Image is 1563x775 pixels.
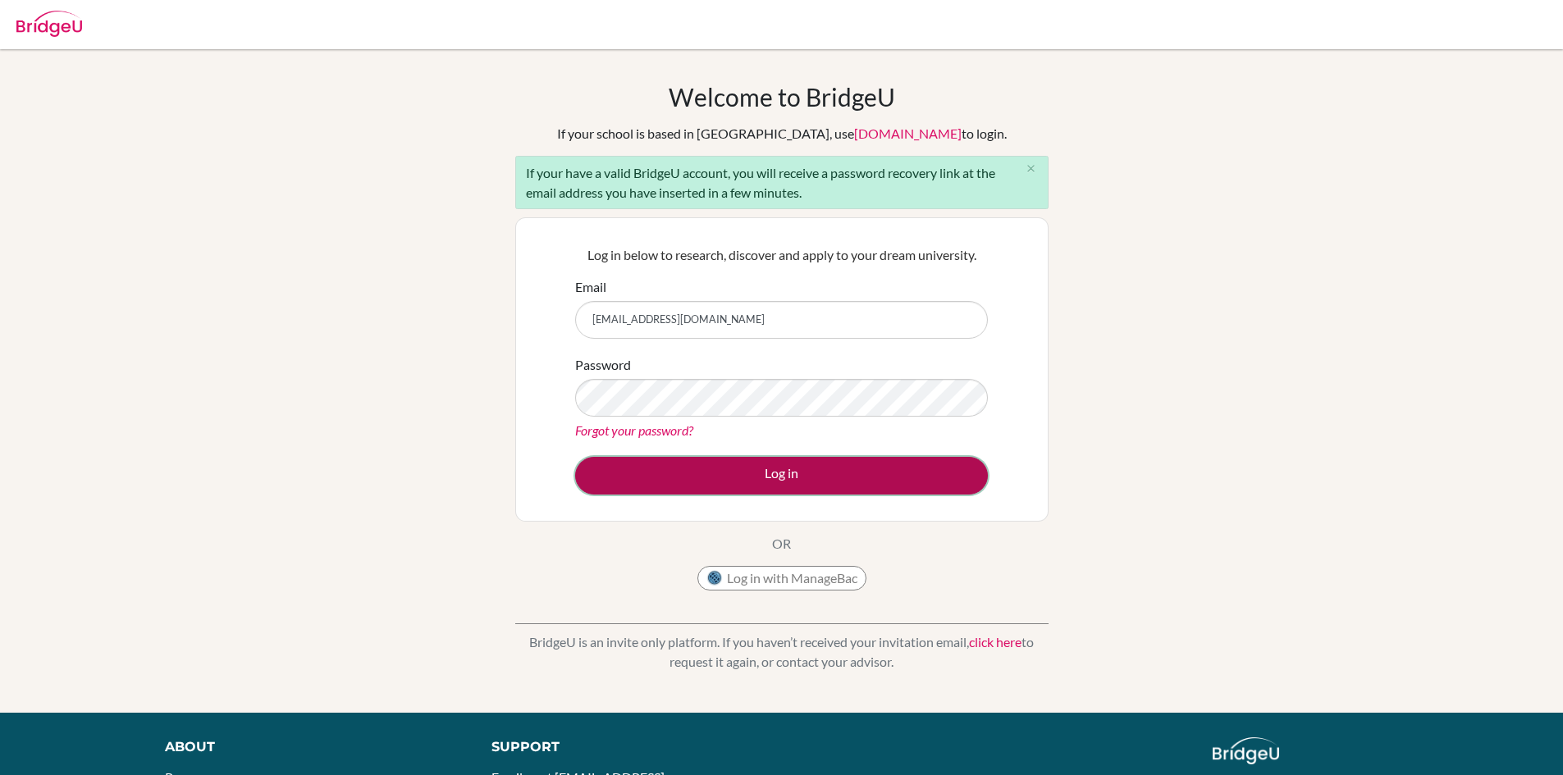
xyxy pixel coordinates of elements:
img: Bridge-U [16,11,82,37]
div: If your have a valid BridgeU account, you will receive a password recovery link at the email addr... [515,156,1049,209]
div: If your school is based in [GEOGRAPHIC_DATA], use to login. [557,124,1007,144]
a: [DOMAIN_NAME] [854,125,962,141]
p: OR [772,534,791,554]
div: About [165,737,455,757]
h1: Welcome to BridgeU [669,82,895,112]
img: logo_white@2x-f4f0deed5e89b7ecb1c2cc34c3e3d731f90f0f143d5ea2071677605dd97b5244.png [1213,737,1279,764]
label: Email [575,277,606,297]
i: close [1025,162,1037,175]
a: Forgot your password? [575,422,693,438]
button: Close [1015,157,1048,181]
button: Log in with ManageBac [697,566,866,590]
p: Log in below to research, discover and apply to your dream university. [575,245,988,265]
p: BridgeU is an invite only platform. If you haven’t received your invitation email, to request it ... [515,632,1049,672]
div: Support [491,737,762,757]
label: Password [575,355,631,375]
a: click here [969,634,1021,650]
button: Log in [575,457,988,495]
